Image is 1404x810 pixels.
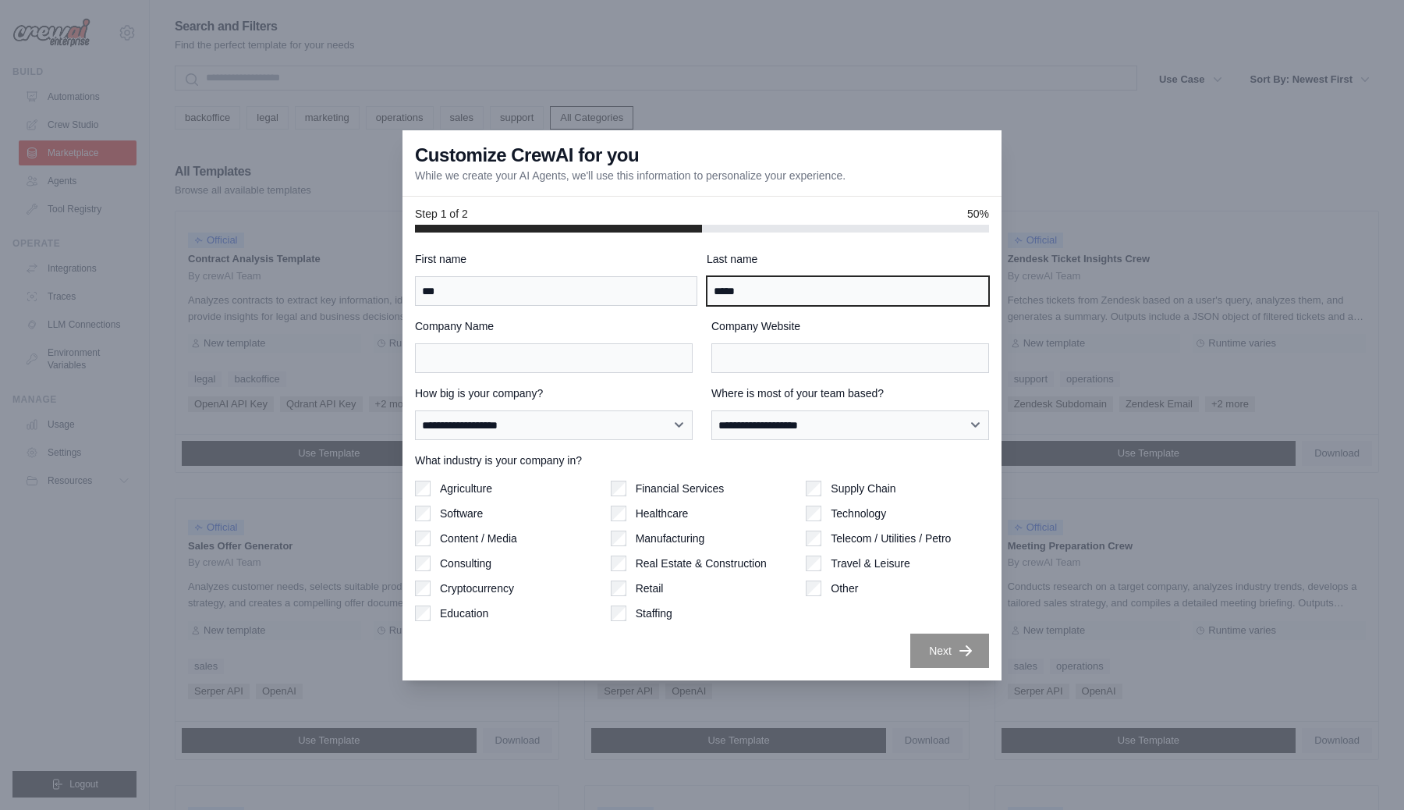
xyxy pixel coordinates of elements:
[415,143,639,168] h3: Customize CrewAI for you
[415,453,989,468] label: What industry is your company in?
[636,506,689,521] label: Healthcare
[415,385,693,401] label: How big is your company?
[440,606,488,621] label: Education
[831,531,951,546] label: Telecom / Utilities / Petro
[440,506,483,521] label: Software
[831,581,858,596] label: Other
[636,481,725,496] label: Financial Services
[636,606,672,621] label: Staffing
[707,251,989,267] label: Last name
[415,251,697,267] label: First name
[636,531,705,546] label: Manufacturing
[636,556,767,571] label: Real Estate & Construction
[415,206,468,222] span: Step 1 of 2
[440,581,514,596] label: Cryptocurrency
[415,168,846,183] p: While we create your AI Agents, we'll use this information to personalize your experience.
[711,318,989,334] label: Company Website
[831,481,895,496] label: Supply Chain
[440,531,517,546] label: Content / Media
[636,581,664,596] label: Retail
[440,556,491,571] label: Consulting
[711,385,989,401] label: Where is most of your team based?
[415,318,693,334] label: Company Name
[831,556,909,571] label: Travel & Leisure
[967,206,989,222] span: 50%
[910,634,989,668] button: Next
[831,506,886,521] label: Technology
[440,481,492,496] label: Agriculture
